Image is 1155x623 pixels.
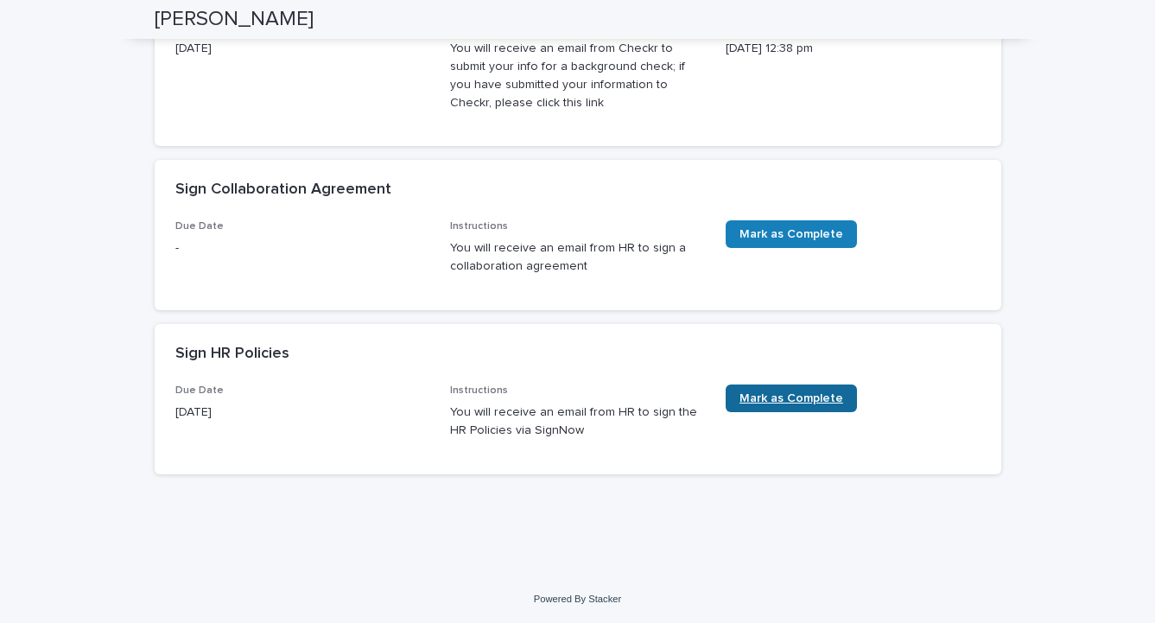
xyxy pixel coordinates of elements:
span: Instructions [450,221,508,232]
h2: Sign Collaboration Agreement [175,181,391,200]
a: Mark as Complete [726,220,857,248]
span: Mark as Complete [739,392,843,404]
span: Instructions [450,385,508,396]
p: [DATE] [175,40,430,58]
p: You will receive an email from HR to sign a collaboration agreement [450,239,705,276]
h2: Sign HR Policies [175,345,289,364]
span: Due Date [175,221,224,232]
p: You will receive an email from Checkr to submit your info for a background check; if you have sub... [450,40,705,111]
p: - [175,239,430,257]
p: [DATE] [175,404,430,422]
p: You will receive an email from HR to sign the HR Policies via SignNow [450,404,705,440]
p: [DATE] 12:38 pm [726,40,980,58]
h2: [PERSON_NAME] [155,7,314,32]
a: Powered By Stacker [534,594,621,604]
span: Due Date [175,385,224,396]
span: Mark as Complete [739,228,843,240]
a: Mark as Complete [726,385,857,412]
